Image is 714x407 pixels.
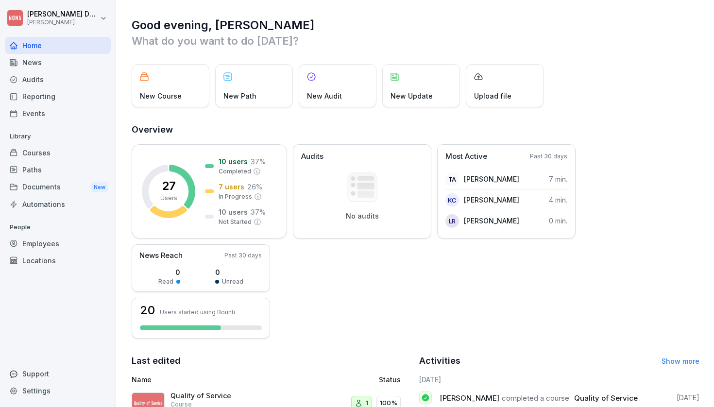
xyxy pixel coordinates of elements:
[677,393,699,403] p: [DATE]
[307,91,342,101] p: New Audit
[247,182,262,192] p: 26 %
[219,167,251,176] p: Completed
[5,196,111,213] a: Automations
[5,88,111,105] a: Reporting
[445,193,459,207] div: KC
[5,71,111,88] a: Audits
[5,220,111,235] p: People
[419,374,700,385] h6: [DATE]
[132,354,412,368] h2: Last edited
[5,161,111,178] a: Paths
[140,305,155,316] h3: 20
[162,180,176,192] p: 27
[391,91,433,101] p: New Update
[346,212,379,220] p: No audits
[530,152,567,161] p: Past 30 days
[27,10,98,18] p: [PERSON_NAME] Dupont
[251,207,266,217] p: 37 %
[379,374,401,385] p: Status
[139,250,183,261] p: News Reach
[5,144,111,161] a: Courses
[5,235,111,252] a: Employees
[5,178,111,196] a: DocumentsNew
[445,151,487,162] p: Most Active
[419,354,460,368] h2: Activities
[5,54,111,71] a: News
[301,151,323,162] p: Audits
[5,37,111,54] a: Home
[5,252,111,269] a: Locations
[445,172,459,186] div: TA
[549,216,567,226] p: 0 min.
[440,393,499,403] span: [PERSON_NAME]
[549,174,567,184] p: 7 min.
[5,382,111,399] a: Settings
[5,129,111,144] p: Library
[219,207,248,217] p: 10 users
[170,391,268,400] p: Quality of Service
[219,156,248,167] p: 10 users
[132,33,699,49] p: What do you want to do [DATE]?
[158,267,180,277] p: 0
[574,393,638,403] span: Quality of Service
[160,194,177,203] p: Users
[91,182,108,193] div: New
[474,91,511,101] p: Upload file
[219,218,252,226] p: Not Started
[445,214,459,228] div: LR
[160,308,235,316] p: Users started using Bounti
[464,174,519,184] p: [PERSON_NAME]
[5,105,111,122] a: Events
[224,251,262,260] p: Past 30 days
[158,277,173,286] p: Read
[251,156,266,167] p: 37 %
[219,182,244,192] p: 7 users
[140,91,182,101] p: New Course
[502,393,569,403] span: completed a course
[132,123,699,136] h2: Overview
[132,374,303,385] p: Name
[215,267,243,277] p: 0
[464,216,519,226] p: [PERSON_NAME]
[27,19,98,26] p: [PERSON_NAME]
[549,195,567,205] p: 4 min.
[222,277,243,286] p: Unread
[662,357,699,365] a: Show more
[219,192,252,201] p: In Progress
[132,17,699,33] h1: Good evening, [PERSON_NAME]
[464,195,519,205] p: [PERSON_NAME]
[5,178,111,196] div: Documents
[223,91,256,101] p: New Path
[5,365,111,382] div: Support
